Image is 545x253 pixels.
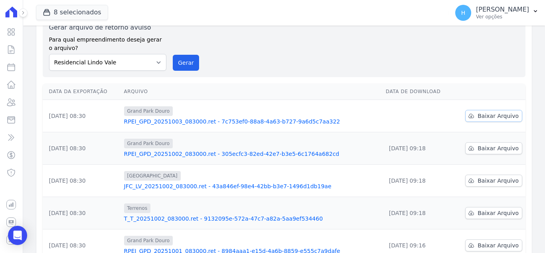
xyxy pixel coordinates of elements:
[124,106,173,116] span: Grand Park Douro
[465,175,522,187] a: Baixar Arquivo
[478,241,519,249] span: Baixar Arquivo
[124,171,181,181] span: [GEOGRAPHIC_DATA]
[49,32,167,52] label: Para qual empreendimento deseja gerar o arquivo?
[478,177,519,185] span: Baixar Arquivo
[465,110,522,122] a: Baixar Arquivo
[461,10,466,16] span: H
[449,2,545,24] button: H [PERSON_NAME] Ver opções
[124,215,379,223] a: T_T_20251002_083000.ret - 9132095e-572a-47c7-a82a-5aa9ef534460
[43,84,121,100] th: Data da Exportação
[124,139,173,148] span: Grand Park Douro
[476,6,529,14] p: [PERSON_NAME]
[465,142,522,154] a: Baixar Arquivo
[43,197,121,229] td: [DATE] 08:30
[124,182,379,190] a: JFC_LV_20251002_083000.ret - 43a846ef-98e4-42bb-b3e7-1496d1db19ae
[478,144,519,152] span: Baixar Arquivo
[121,84,383,100] th: Arquivo
[476,14,529,20] p: Ver opções
[43,132,121,165] td: [DATE] 08:30
[465,239,522,251] a: Baixar Arquivo
[478,112,519,120] span: Baixar Arquivo
[383,84,453,100] th: Data de Download
[478,209,519,217] span: Baixar Arquivo
[43,165,121,197] td: [DATE] 08:30
[383,197,453,229] td: [DATE] 09:18
[49,23,167,32] label: Gerar arquivo de retorno avulso
[124,236,173,245] span: Grand Park Douro
[124,118,379,126] a: RPEI_GPD_20251003_083000.ret - 7c753ef0-88a8-4a63-b727-9a6d5c7aa322
[124,203,151,213] span: Terrenos
[383,132,453,165] td: [DATE] 09:18
[43,100,121,132] td: [DATE] 08:30
[465,207,522,219] a: Baixar Arquivo
[8,226,27,245] div: Open Intercom Messenger
[383,165,453,197] td: [DATE] 09:18
[36,5,108,20] button: 8 selecionados
[173,55,199,71] button: Gerar
[124,150,379,158] a: RPEI_GPD_20251002_083000.ret - 305ecfc3-82ed-42e7-b3e5-6c1764a682cd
